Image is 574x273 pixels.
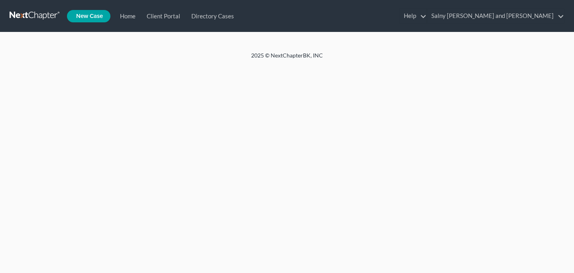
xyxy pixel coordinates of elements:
a: Help [400,9,427,23]
new-legal-case-button: New Case [67,10,110,22]
a: Home [113,9,140,23]
a: Directory Cases [184,9,238,23]
div: 2025 © NextChapterBK, INC [60,51,514,66]
a: Client Portal [140,9,184,23]
a: Salny [PERSON_NAME] and [PERSON_NAME] [427,9,564,23]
